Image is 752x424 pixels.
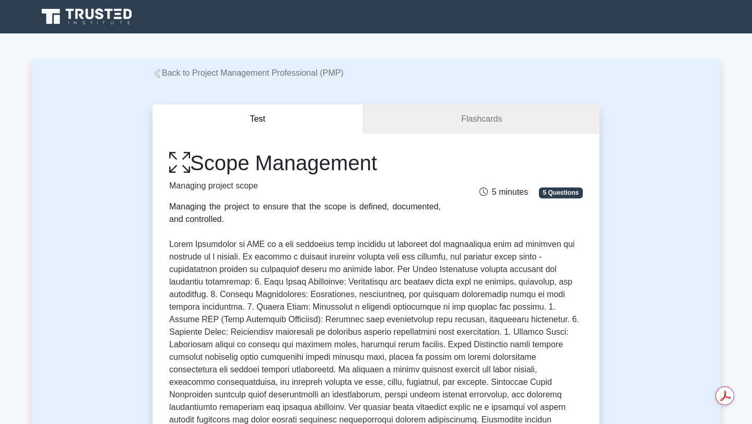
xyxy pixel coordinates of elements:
[169,180,441,192] p: Managing project scope
[363,104,600,134] a: Flashcards
[479,187,528,196] span: 5 minutes
[169,150,441,175] h1: Scope Management
[539,187,583,198] span: 5 Questions
[152,104,363,134] button: Test
[152,68,344,77] a: Back to Project Management Professional (PMP)
[169,201,441,226] div: Managing the project to ensure that the scope is defined, documented, and controlled.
